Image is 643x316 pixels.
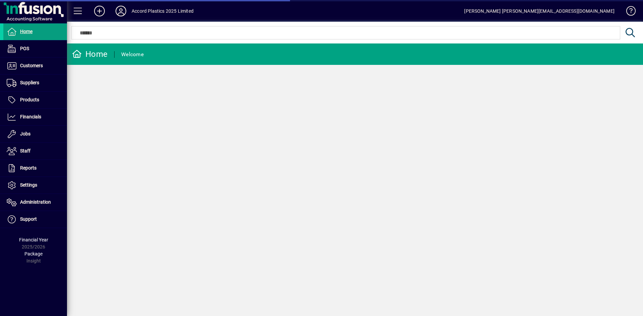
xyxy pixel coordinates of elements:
[132,6,194,16] div: Accord Plastics 2025 Limited
[20,131,30,136] span: Jobs
[20,63,43,68] span: Customers
[3,126,67,142] a: Jobs
[89,5,110,17] button: Add
[20,199,51,205] span: Administration
[121,49,144,60] div: Welcome
[3,58,67,74] a: Customers
[464,6,615,16] div: [PERSON_NAME] [PERSON_NAME][EMAIL_ADDRESS][DOMAIN_NAME]
[20,165,37,171] span: Reports
[20,29,32,34] span: Home
[3,109,67,125] a: Financials
[20,114,41,119] span: Financials
[3,160,67,177] a: Reports
[3,194,67,211] a: Administration
[20,97,39,102] span: Products
[3,211,67,228] a: Support
[20,80,39,85] span: Suppliers
[20,148,30,153] span: Staff
[3,92,67,108] a: Products
[19,237,48,242] span: Financial Year
[3,40,67,57] a: POS
[3,143,67,160] a: Staff
[110,5,132,17] button: Profile
[20,46,29,51] span: POS
[3,177,67,194] a: Settings
[3,75,67,91] a: Suppliers
[24,251,43,256] span: Package
[72,49,108,60] div: Home
[20,182,37,188] span: Settings
[20,216,37,222] span: Support
[621,1,635,23] a: Knowledge Base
